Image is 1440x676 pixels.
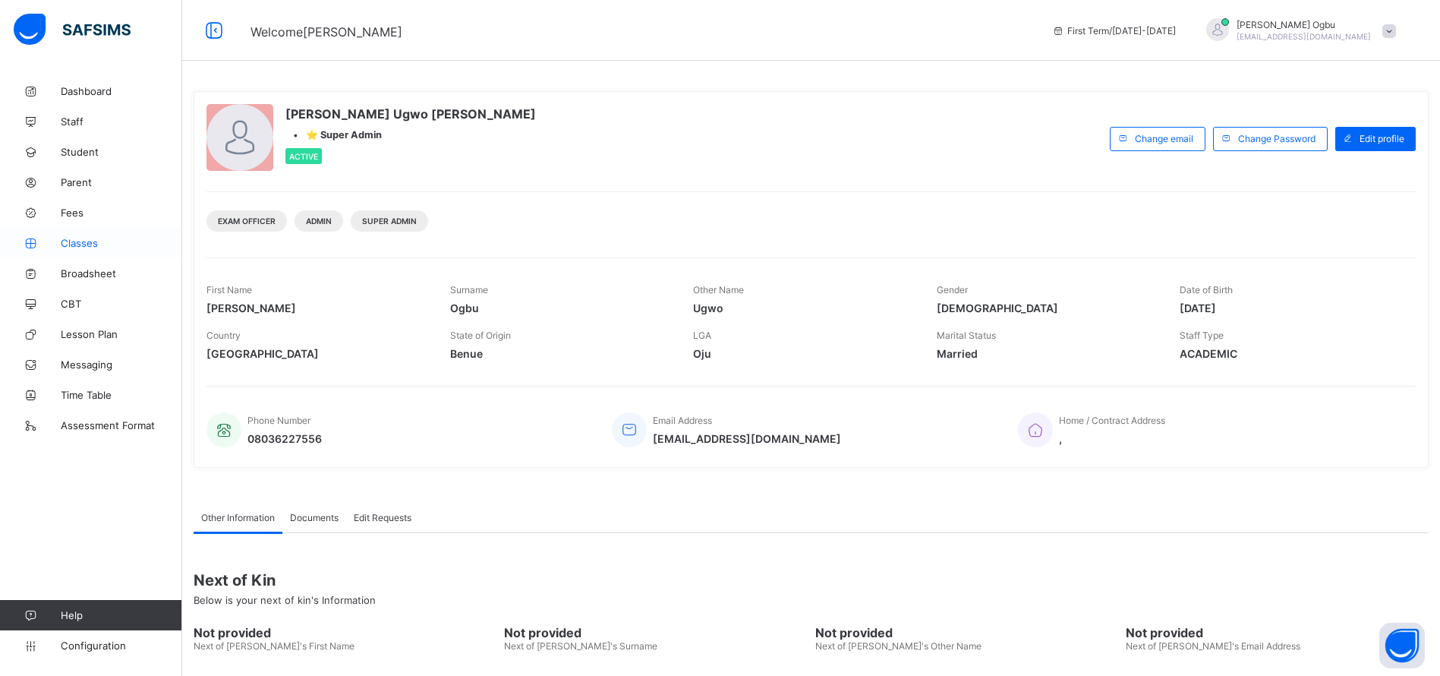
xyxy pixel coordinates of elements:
span: Next of [PERSON_NAME]'s Other Name [815,640,982,652]
span: Active [289,152,318,161]
span: Assessment Format [61,419,182,431]
span: Next of [PERSON_NAME]'s Surname [504,640,657,652]
span: [PERSON_NAME] Ogbu [1237,19,1371,30]
span: Student [61,146,182,158]
span: Edit profile [1360,133,1404,144]
img: safsims [14,14,131,46]
span: State of Origin [450,330,511,341]
span: Edit Requests [354,512,411,523]
span: Documents [290,512,339,523]
span: [EMAIL_ADDRESS][DOMAIN_NAME] [1237,32,1371,41]
span: Not provided [504,625,807,640]
span: Next of [PERSON_NAME]'s Email Address [1126,640,1300,652]
span: Country [206,330,241,341]
span: Other Information [201,512,275,523]
span: Home / Contract Address [1059,415,1165,426]
span: [PERSON_NAME] [206,302,427,314]
span: 08036227556 [247,432,322,445]
span: CBT [61,298,182,310]
span: [DEMOGRAPHIC_DATA] [937,302,1158,314]
span: Admin [306,216,332,226]
span: Super Admin [362,216,417,226]
span: Time Table [61,389,182,401]
span: Phone Number [247,415,310,426]
span: ACADEMIC [1180,347,1401,360]
span: Married [937,347,1158,360]
span: [DATE] [1180,302,1401,314]
span: Ogbu [450,302,671,314]
span: Classes [61,237,182,249]
span: Not provided [1126,625,1429,640]
span: Email Address [653,415,712,426]
span: Help [61,609,181,621]
span: Broadsheet [61,267,182,280]
span: Fees [61,207,182,219]
span: Below is your next of kin's Information [194,594,376,606]
span: Change email [1135,133,1193,144]
span: ⭐ Super Admin [306,129,382,141]
span: Welcome [PERSON_NAME] [251,24,402,39]
span: Parent [61,176,182,188]
span: [EMAIL_ADDRESS][DOMAIN_NAME] [653,432,841,445]
span: Ugwo [693,302,914,314]
span: Oju [693,347,914,360]
span: Gender [937,284,968,295]
span: Staff Type [1180,330,1224,341]
span: Lesson Plan [61,328,182,340]
span: Marital Status [937,330,996,341]
span: [PERSON_NAME] Ugwo [PERSON_NAME] [285,106,536,122]
span: First Name [206,284,252,295]
div: AnnOgbu [1191,18,1404,43]
button: Open asap [1379,623,1425,668]
span: Next of [PERSON_NAME]'s First Name [194,640,354,652]
span: Benue [450,347,671,360]
div: • [285,129,536,141]
span: LGA [693,330,711,341]
span: Date of Birth [1180,284,1233,295]
span: Exam Officer [218,216,276,226]
span: Other Name [693,284,744,295]
span: [GEOGRAPHIC_DATA] [206,347,427,360]
span: Next of Kin [194,571,1429,589]
span: Configuration [61,640,181,652]
span: Change Password [1238,133,1316,144]
span: Not provided [815,625,1118,640]
span: Dashboard [61,85,182,97]
span: Messaging [61,359,182,371]
span: Not provided [194,625,496,640]
span: Surname [450,284,488,295]
span: , [1059,432,1165,445]
span: session/term information [1052,25,1176,36]
span: Staff [61,115,182,128]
